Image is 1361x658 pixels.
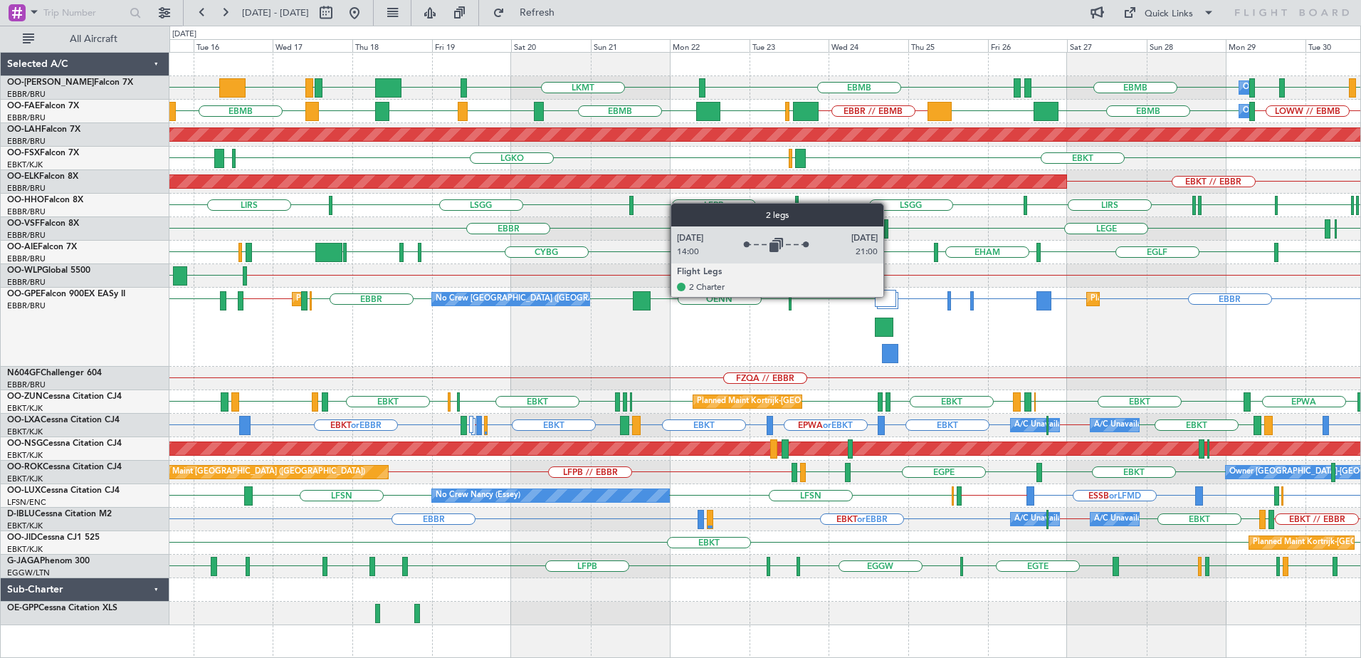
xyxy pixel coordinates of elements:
[7,102,79,110] a: OO-FAEFalcon 7X
[7,604,117,612] a: OE-GPPCessna Citation XLS
[7,277,46,288] a: EBBR/BRU
[7,230,46,241] a: EBBR/BRU
[7,78,133,87] a: OO-[PERSON_NAME]Falcon 7X
[7,604,38,612] span: OE-GPP
[7,136,46,147] a: EBBR/BRU
[7,89,46,100] a: EBBR/BRU
[1243,100,1340,122] div: Owner Melsbroek Air Base
[7,416,120,424] a: OO-LXACessna Citation CJ4
[7,196,83,204] a: OO-HHOFalcon 8X
[7,510,112,518] a: D-IBLUCessna Citation M2
[7,439,122,448] a: OO-NSGCessna Citation CJ4
[511,39,591,52] div: Sat 20
[37,34,150,44] span: All Aircraft
[7,243,77,251] a: OO-AIEFalcon 7X
[141,461,365,483] div: Planned Maint [GEOGRAPHIC_DATA] ([GEOGRAPHIC_DATA])
[7,160,43,170] a: EBKT/KJK
[7,392,122,401] a: OO-ZUNCessna Citation CJ4
[7,533,37,542] span: OO-JID
[7,219,40,228] span: OO-VSF
[591,39,671,52] div: Sun 21
[7,557,40,565] span: G-JAGA
[7,102,40,110] span: OO-FAE
[7,544,43,555] a: EBKT/KJK
[750,39,829,52] div: Tue 23
[7,369,41,377] span: N604GF
[1091,288,1348,310] div: Planned Maint [GEOGRAPHIC_DATA] ([GEOGRAPHIC_DATA] National)
[7,416,41,424] span: OO-LXA
[7,369,102,377] a: N604GFChallenger 604
[508,8,567,18] span: Refresh
[1014,508,1279,530] div: A/C Unavailable [GEOGRAPHIC_DATA] ([GEOGRAPHIC_DATA] National)
[273,39,352,52] div: Wed 17
[7,172,39,181] span: OO-ELK
[670,39,750,52] div: Mon 22
[7,219,79,228] a: OO-VSFFalcon 8X
[7,427,43,437] a: EBKT/KJK
[7,533,100,542] a: OO-JIDCessna CJ1 525
[1226,39,1305,52] div: Mon 29
[7,497,46,508] a: LFSN/ENC
[296,288,554,310] div: Planned Maint [GEOGRAPHIC_DATA] ([GEOGRAPHIC_DATA] National)
[7,463,43,471] span: OO-ROK
[1243,77,1340,98] div: Owner Melsbroek Air Base
[697,391,863,412] div: Planned Maint Kortrijk-[GEOGRAPHIC_DATA]
[7,78,94,87] span: OO-[PERSON_NAME]
[7,301,46,311] a: EBBR/BRU
[7,486,41,495] span: OO-LUX
[7,568,50,578] a: EGGW/LTN
[7,403,43,414] a: EBKT/KJK
[7,290,125,298] a: OO-GPEFalcon 900EX EASy II
[7,196,44,204] span: OO-HHO
[7,474,43,484] a: EBKT/KJK
[7,450,43,461] a: EBKT/KJK
[43,2,125,23] input: Trip Number
[1147,39,1226,52] div: Sun 28
[1094,508,1321,530] div: A/C Unavailable [GEOGRAPHIC_DATA]-[GEOGRAPHIC_DATA]
[7,392,43,401] span: OO-ZUN
[7,557,90,565] a: G-JAGAPhenom 300
[194,39,273,52] div: Tue 16
[7,125,41,134] span: OO-LAH
[7,125,80,134] a: OO-LAHFalcon 7X
[829,39,908,52] div: Wed 24
[7,149,79,157] a: OO-FSXFalcon 7X
[7,243,38,251] span: OO-AIE
[7,290,41,298] span: OO-GPE
[7,486,120,495] a: OO-LUXCessna Citation CJ4
[7,439,43,448] span: OO-NSG
[7,266,90,275] a: OO-WLPGlobal 5500
[486,1,572,24] button: Refresh
[7,149,40,157] span: OO-FSX
[7,463,122,471] a: OO-ROKCessna Citation CJ4
[7,521,43,531] a: EBKT/KJK
[7,172,78,181] a: OO-ELKFalcon 8X
[7,113,46,123] a: EBBR/BRU
[988,39,1068,52] div: Fri 26
[432,39,512,52] div: Fri 19
[352,39,432,52] div: Thu 18
[7,510,35,518] span: D-IBLU
[1116,1,1221,24] button: Quick Links
[1067,39,1147,52] div: Sat 27
[7,380,46,390] a: EBBR/BRU
[1014,414,1279,436] div: A/C Unavailable [GEOGRAPHIC_DATA] ([GEOGRAPHIC_DATA] National)
[16,28,154,51] button: All Aircraft
[7,183,46,194] a: EBBR/BRU
[1145,7,1193,21] div: Quick Links
[7,254,46,264] a: EBBR/BRU
[1094,414,1153,436] div: A/C Unavailable
[436,485,520,506] div: No Crew Nancy (Essey)
[172,28,196,41] div: [DATE]
[436,288,674,310] div: No Crew [GEOGRAPHIC_DATA] ([GEOGRAPHIC_DATA] National)
[908,39,988,52] div: Thu 25
[7,266,42,275] span: OO-WLP
[242,6,309,19] span: [DATE] - [DATE]
[7,207,46,217] a: EBBR/BRU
